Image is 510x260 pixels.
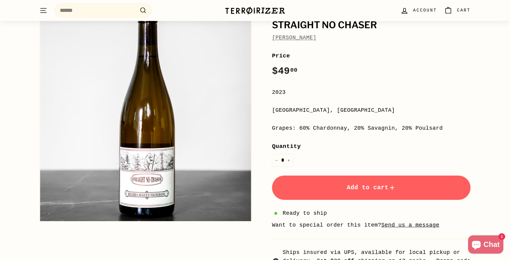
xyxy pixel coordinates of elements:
[397,2,440,19] a: Account
[284,154,293,166] button: Increase item quantity by one
[347,184,396,191] span: Add to cart
[272,221,471,230] li: Want to special order this item?
[440,2,474,19] a: Cart
[381,222,439,228] a: Send us a message
[272,88,471,97] div: 2023
[283,209,327,218] span: Ready to ship
[290,67,297,74] sup: 00
[272,106,471,115] div: [GEOGRAPHIC_DATA], [GEOGRAPHIC_DATA]
[272,20,471,30] h1: Straight No Chaser
[272,154,281,166] button: Reduce item quantity by one
[413,7,437,14] span: Account
[457,7,471,14] span: Cart
[272,124,471,133] div: Grapes: 60% Chardonnay, 20% Savagnin, 20% Poulsard
[272,66,297,77] span: $49
[272,35,316,41] a: [PERSON_NAME]
[466,235,505,255] inbox-online-store-chat: Shopify online store chat
[272,51,471,60] label: Price
[272,154,293,166] input: quantity
[272,176,471,200] button: Add to cart
[272,142,471,151] label: Quantity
